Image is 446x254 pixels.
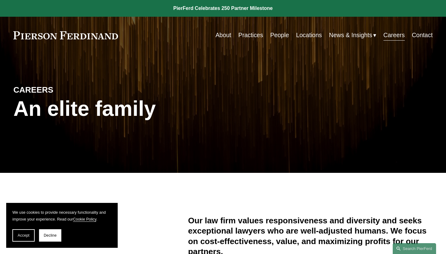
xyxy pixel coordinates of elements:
button: Accept [12,229,35,242]
a: Cookie Policy [73,217,96,221]
section: Cookie banner [6,203,118,248]
span: News & Insights [329,30,372,41]
a: folder dropdown [329,29,376,41]
button: Decline [39,229,61,242]
p: We use cookies to provide necessary functionality and improve your experience. Read our . [12,209,111,223]
h1: An elite family [13,97,223,121]
a: Locations [296,29,322,41]
h4: CAREERS [13,85,118,95]
span: Accept [18,233,29,238]
a: People [270,29,289,41]
a: About [216,29,231,41]
a: Search this site [393,243,436,254]
a: Contact [412,29,433,41]
a: Practices [238,29,263,41]
a: Careers [383,29,405,41]
span: Decline [44,233,57,238]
